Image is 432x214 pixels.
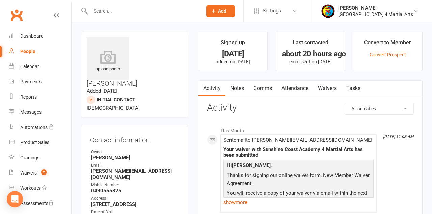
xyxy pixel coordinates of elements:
[91,195,179,202] div: Address
[91,162,179,169] div: Email
[20,94,37,100] div: Reports
[321,4,335,18] img: thumb_image1683609340.png
[232,162,271,168] strong: [PERSON_NAME]
[223,197,374,207] a: show more
[282,59,339,64] p: email sent on [DATE]
[20,155,39,160] div: Gradings
[41,169,47,175] span: 2
[225,171,372,189] p: Thanks for signing our online waiver form, New Member Waiver Agreement.
[87,105,140,111] span: [DEMOGRAPHIC_DATA]
[9,44,71,59] a: People
[9,196,71,211] a: Assessments
[225,161,372,171] p: Hi ,
[9,89,71,105] a: Reports
[293,38,328,50] div: Last contacted
[87,88,117,94] time: Added [DATE]
[20,170,37,176] div: Waivers
[9,120,71,135] a: Automations
[88,6,197,16] input: Search...
[9,29,71,44] a: Dashboard
[342,81,365,96] a: Tasks
[9,105,71,120] a: Messages
[91,188,179,194] strong: 0490555825
[91,155,179,161] strong: [PERSON_NAME]
[223,146,374,158] div: Your waiver with Sunshine Coast Academy 4 Martial Arts has been submitted
[364,38,411,50] div: Convert to Member
[9,165,71,181] a: Waivers 2
[225,81,249,96] a: Notes
[205,50,261,57] div: [DATE]
[90,134,179,144] h3: Contact information
[91,182,179,188] div: Mobile Number
[198,81,225,96] a: Activity
[91,168,179,180] strong: [PERSON_NAME][EMAIL_ADDRESS][DOMAIN_NAME]
[20,109,42,115] div: Messages
[338,5,413,11] div: [PERSON_NAME]
[263,3,281,19] span: Settings
[87,37,182,87] h3: [PERSON_NAME]
[205,59,261,64] p: added on [DATE]
[282,50,339,57] div: about 20 hours ago
[20,64,39,69] div: Calendar
[9,150,71,165] a: Gradings
[87,50,129,73] div: upload photo
[20,140,49,145] div: Product Sales
[223,137,372,143] span: Sent email to [PERSON_NAME][EMAIL_ADDRESS][DOMAIN_NAME]
[20,200,54,206] div: Assessments
[20,125,48,130] div: Automations
[91,149,179,155] div: Owner
[221,38,245,50] div: Signed up
[338,11,413,17] div: [GEOGRAPHIC_DATA] 4 Martial Arts
[207,124,414,134] li: This Month
[206,5,235,17] button: Add
[20,79,42,84] div: Payments
[383,134,413,139] i: [DATE] 11:03 AM
[225,189,372,207] p: You will receive a copy of your waiver via email within the next few days.
[20,185,40,191] div: Workouts
[91,201,179,207] strong: [STREET_ADDRESS]
[9,135,71,150] a: Product Sales
[9,181,71,196] a: Workouts
[9,59,71,74] a: Calendar
[370,52,406,57] a: Convert Prospect
[218,8,226,14] span: Add
[313,81,342,96] a: Waivers
[8,7,25,24] a: Clubworx
[277,81,313,96] a: Attendance
[207,103,414,113] h3: Activity
[20,33,44,39] div: Dashboard
[7,191,23,207] div: Open Intercom Messenger
[9,74,71,89] a: Payments
[97,97,135,102] span: Initial Contact
[20,49,35,54] div: People
[249,81,277,96] a: Comms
